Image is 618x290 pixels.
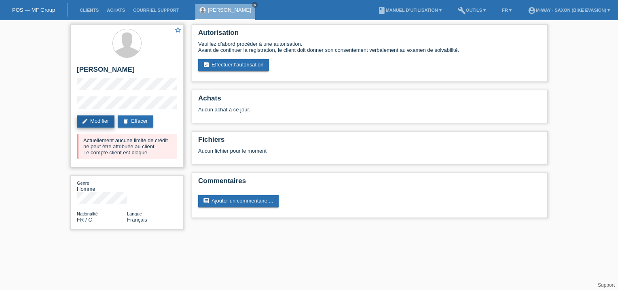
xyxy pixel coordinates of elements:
span: Nationalité [77,211,98,216]
span: France / C / 01.05.2019 [77,217,92,223]
span: Genre [77,181,89,186]
i: assignment_turned_in [203,62,210,68]
i: star_border [174,26,182,34]
div: Aucun achat à ce jour. [198,107,541,119]
div: Homme [77,180,127,192]
a: [PERSON_NAME] [208,7,251,13]
h2: Autorisation [198,29,541,41]
div: Veuillez d’abord procéder à une autorisation. Avant de continuer la registration, le client doit ... [198,41,541,53]
i: delete [123,118,129,124]
div: Aucun fichier pour le moment [198,148,445,154]
a: Achats [103,8,129,13]
a: close [252,2,258,8]
a: star_border [174,26,182,35]
a: POS — MF Group [12,7,55,13]
a: editModifier [77,115,114,128]
a: commentAjouter un commentaire ... [198,195,279,207]
h2: [PERSON_NAME] [77,66,177,78]
i: edit [82,118,88,124]
i: close [253,3,257,7]
h2: Achats [198,94,541,107]
a: account_circlem-way - Saxon (Bike Evasion) ▾ [524,8,614,13]
a: bookManuel d’utilisation ▾ [374,8,446,13]
a: assignment_turned_inEffectuer l’autorisation [198,59,269,71]
i: comment [203,198,210,204]
a: FR ▾ [498,8,516,13]
a: Support [598,282,615,288]
i: book [378,6,386,15]
a: buildOutils ▾ [454,8,490,13]
i: build [458,6,466,15]
div: Actuellement aucune limite de crédit ne peut être attribuée au client. Le compte client est bloqué. [77,134,177,159]
i: account_circle [528,6,536,15]
h2: Fichiers [198,136,541,148]
span: Français [127,217,147,223]
h2: Commentaires [198,177,541,189]
a: Courriel Support [129,8,183,13]
a: Clients [76,8,103,13]
a: deleteEffacer [118,115,153,128]
span: Langue [127,211,142,216]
